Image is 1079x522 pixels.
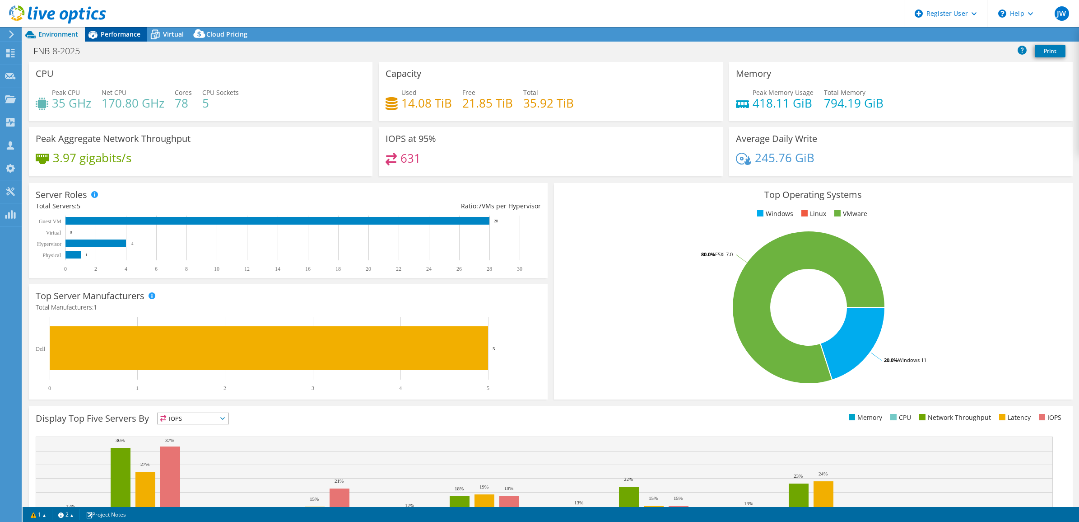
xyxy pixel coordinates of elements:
text: 15% [649,495,658,501]
span: Total Memory [824,88,865,97]
svg: \n [998,9,1006,18]
tspan: 80.0% [701,251,715,258]
text: 2 [94,266,97,272]
a: Print [1035,45,1065,57]
text: 13% [574,500,583,505]
text: 12% [66,503,75,509]
h3: IOPS at 95% [386,134,436,144]
text: 26 [456,266,462,272]
text: 24% [819,471,828,476]
span: IOPS [158,413,228,424]
a: 2 [52,509,80,520]
li: Network Throughput [917,413,991,423]
text: 0 [48,385,51,391]
div: Total Servers: [36,201,288,211]
span: 5 [77,202,80,210]
text: 1 [85,253,88,257]
span: 1 [93,303,97,311]
text: 16 [305,266,311,272]
text: 2 [223,385,226,391]
text: 0 [70,230,72,235]
text: Physical [42,252,61,259]
span: Performance [101,30,140,38]
text: Virtual [46,230,61,236]
text: 18 [335,266,341,272]
span: Peak CPU [52,88,80,97]
text: 12% [405,503,414,508]
text: 8 [185,266,188,272]
a: 1 [24,509,52,520]
h3: Memory [736,69,771,79]
text: 20 [366,266,371,272]
h4: 631 [400,153,421,163]
span: 7 [478,202,482,210]
h4: 170.80 GHz [102,98,164,108]
span: Free [462,88,475,97]
h4: 14.08 TiB [401,98,452,108]
li: CPU [888,413,911,423]
text: 37% [165,437,174,443]
text: 22 [396,266,401,272]
h4: Total Manufacturers: [36,302,541,312]
span: Environment [38,30,78,38]
text: 10 [214,266,219,272]
h4: 5 [202,98,239,108]
text: 4 [399,385,402,391]
text: 24 [426,266,432,272]
text: 22% [624,476,633,482]
h4: 35 GHz [52,98,91,108]
h3: Peak Aggregate Network Throughput [36,134,191,144]
text: 30 [517,266,522,272]
h4: 3.97 gigabits/s [53,153,131,163]
text: 1 [136,385,139,391]
span: Net CPU [102,88,126,97]
span: Virtual [163,30,184,38]
h3: CPU [36,69,54,79]
tspan: Windows 11 [898,357,926,363]
h3: Average Daily Write [736,134,817,144]
text: Hypervisor [37,241,61,247]
text: 13% [744,501,753,506]
tspan: 20.0% [884,357,898,363]
text: 6 [155,266,158,272]
h4: 245.76 GiB [755,153,814,163]
text: 21% [335,478,344,484]
text: 0 [64,266,67,272]
text: 15% [310,496,319,502]
li: Linux [799,209,826,219]
h3: Top Operating Systems [561,190,1066,200]
text: Dell [36,346,45,352]
div: Ratio: VMs per Hypervisor [288,201,540,211]
span: Cores [175,88,192,97]
li: Latency [997,413,1031,423]
text: 4 [131,241,134,246]
span: CPU Sockets [202,88,239,97]
text: 36% [116,437,125,443]
text: 4 [125,266,127,272]
span: Peak Memory Usage [753,88,814,97]
text: 28 [487,266,492,272]
span: Total [523,88,538,97]
tspan: ESXi 7.0 [715,251,733,258]
li: VMware [832,209,867,219]
a: Project Notes [79,509,132,520]
text: 5 [487,385,489,391]
span: Used [401,88,417,97]
text: 18% [455,486,464,491]
text: 15% [674,495,683,501]
text: 12 [244,266,250,272]
h4: 78 [175,98,192,108]
text: Guest VM [39,218,61,225]
li: Memory [846,413,882,423]
li: IOPS [1037,413,1061,423]
span: JW [1055,6,1069,21]
text: 27% [140,461,149,467]
text: 14 [275,266,280,272]
h4: 35.92 TiB [523,98,574,108]
span: Cloud Pricing [206,30,247,38]
h4: 418.11 GiB [753,98,814,108]
h4: 794.19 GiB [824,98,884,108]
text: 23% [794,473,803,479]
h1: FNB 8-2025 [29,46,94,56]
text: 28 [494,219,498,223]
